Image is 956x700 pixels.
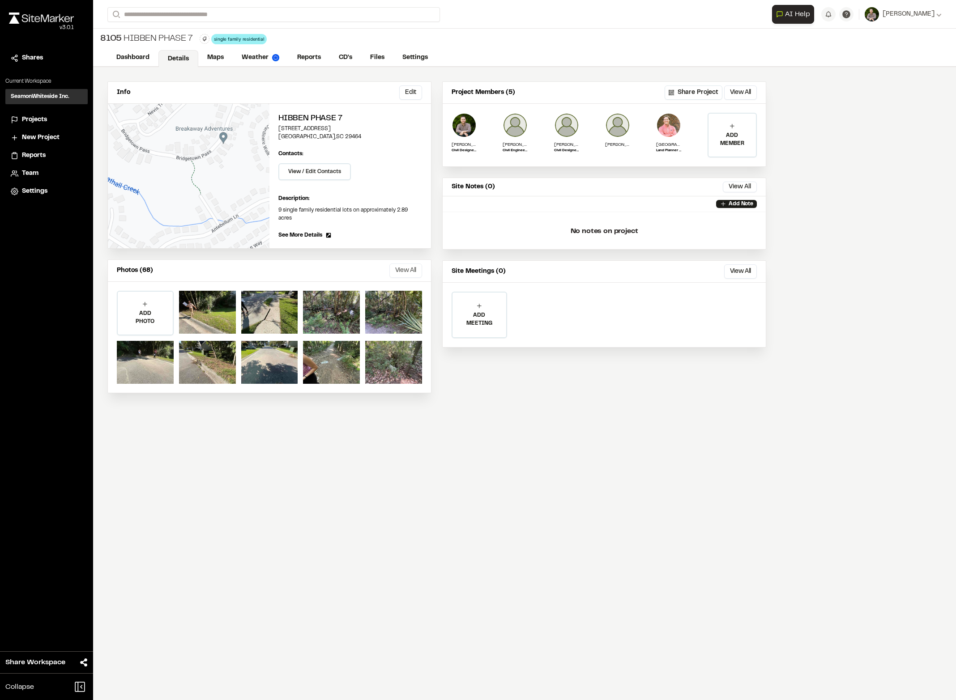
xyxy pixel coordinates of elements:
img: Drew Nelson [452,113,477,138]
p: [PERSON_NAME] [503,141,528,148]
a: Files [361,49,393,66]
p: No notes on project [450,217,759,246]
p: 9 single family residential lots on approximately 2.89 acres [278,206,422,222]
button: Edit [399,85,422,100]
p: [STREET_ADDRESS] [278,125,422,133]
a: Details [158,50,198,67]
p: Site Notes (0) [452,182,495,192]
span: [PERSON_NAME] [883,9,935,19]
p: Land Planner II [656,148,681,153]
button: Edit Tags [200,34,209,44]
img: Kayleigh Roberts [554,113,579,138]
div: Oh geez...please don't... [9,24,74,32]
p: Photos (68) [117,266,153,276]
span: AI Help [785,9,810,20]
img: Weston McBee [605,113,630,138]
a: Settings [393,49,437,66]
img: rebrand.png [9,13,74,24]
p: Current Workspace [5,77,88,85]
div: Open AI Assistant [772,5,818,24]
button: Open AI Assistant [772,5,814,24]
p: ADD MEETING [452,311,506,327]
span: 8105 [100,32,122,46]
img: Preston Busbee [503,113,528,138]
p: Site Meetings (0) [452,267,506,276]
p: Civil Designer IV [452,148,477,153]
button: View All [724,264,757,279]
h2: Hibben Phase 7 [278,113,422,125]
p: [PERSON_NAME] [554,141,579,148]
a: Reports [11,151,82,161]
p: Description: [278,195,422,203]
div: Hibben Phase 7 [100,32,192,46]
a: Weather [233,49,288,66]
a: Team [11,169,82,178]
a: Reports [288,49,330,66]
p: Add Note [729,200,753,208]
div: single family residential [211,34,267,44]
button: View All [724,85,757,100]
p: [GEOGRAPHIC_DATA] , SC 29464 [278,133,422,141]
img: User [865,7,879,21]
span: New Project [22,133,60,143]
a: New Project [11,133,82,143]
a: Dashboard [107,49,158,66]
p: [PERSON_NAME] [605,141,630,148]
span: Shares [22,53,43,63]
p: Civil Engineering Project Manager [503,148,528,153]
p: ADD PHOTO [118,310,173,326]
p: [GEOGRAPHIC_DATA][PERSON_NAME] [656,141,681,148]
img: precipai.png [272,54,279,61]
a: Maps [198,49,233,66]
p: Info [117,88,130,98]
a: CD's [330,49,361,66]
span: Share Workspace [5,657,65,668]
a: Shares [11,53,82,63]
p: Project Members (5) [452,88,515,98]
button: View All [389,263,422,278]
span: Collapse [5,682,34,692]
span: Settings [22,187,47,196]
p: Civil Designer III [554,148,579,153]
button: [PERSON_NAME] [865,7,942,21]
button: View All [723,182,757,192]
span: Projects [22,115,47,125]
h3: SeamonWhiteside Inc. [11,93,69,101]
button: Share Project [665,85,722,100]
p: [PERSON_NAME] [452,141,477,148]
span: See More Details [278,231,322,239]
img: trentin herrington [656,113,681,138]
a: Settings [11,187,82,196]
p: Contacts: [278,150,303,158]
span: Team [22,169,38,178]
a: Projects [11,115,82,125]
button: View / Edit Contacts [278,163,351,180]
p: ADD MEMBER [708,132,756,148]
button: Search [107,7,124,22]
span: Reports [22,151,46,161]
